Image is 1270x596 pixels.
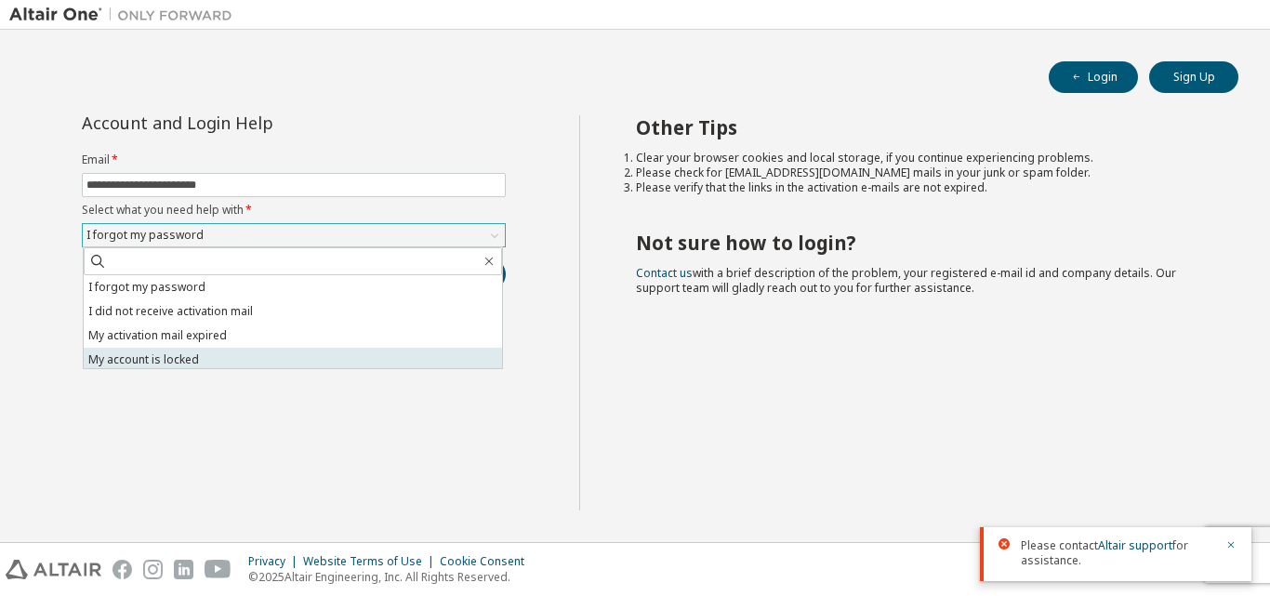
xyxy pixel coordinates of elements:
[205,560,232,579] img: youtube.svg
[636,265,693,281] a: Contact us
[636,180,1206,195] li: Please verify that the links in the activation e-mails are not expired.
[1098,537,1172,553] a: Altair support
[1021,538,1214,568] span: Please contact for assistance.
[174,560,193,579] img: linkedin.svg
[84,275,502,299] li: I forgot my password
[636,166,1206,180] li: Please check for [EMAIL_ADDRESS][DOMAIN_NAME] mails in your junk or spam folder.
[9,6,242,24] img: Altair One
[636,115,1206,139] h2: Other Tips
[143,560,163,579] img: instagram.svg
[636,265,1176,296] span: with a brief description of the problem, your registered e-mail id and company details. Our suppo...
[248,569,536,585] p: © 2025 Altair Engineering, Inc. All Rights Reserved.
[112,560,132,579] img: facebook.svg
[83,224,505,246] div: I forgot my password
[440,554,536,569] div: Cookie Consent
[303,554,440,569] div: Website Terms of Use
[6,560,101,579] img: altair_logo.svg
[248,554,303,569] div: Privacy
[84,225,206,245] div: I forgot my password
[1049,61,1138,93] button: Login
[82,203,506,218] label: Select what you need help with
[636,231,1206,255] h2: Not sure how to login?
[82,152,506,167] label: Email
[636,151,1206,166] li: Clear your browser cookies and local storage, if you continue experiencing problems.
[82,115,421,130] div: Account and Login Help
[1149,61,1238,93] button: Sign Up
